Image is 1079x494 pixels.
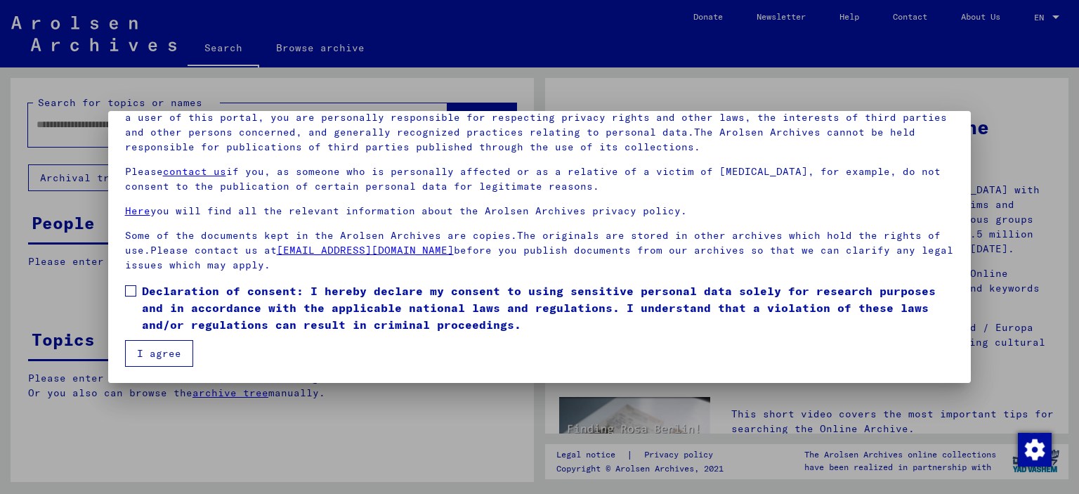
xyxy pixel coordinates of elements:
[163,165,226,178] a: contact us
[125,228,955,273] p: Some of the documents kept in the Arolsen Archives are copies.The originals are stored in other a...
[142,282,955,333] span: Declaration of consent: I hereby declare my consent to using sensitive personal data solely for r...
[1017,432,1051,466] div: Change consent
[277,244,454,256] a: [EMAIL_ADDRESS][DOMAIN_NAME]
[125,204,150,217] a: Here
[125,204,955,219] p: you will find all the relevant information about the Arolsen Archives privacy policy.
[125,164,955,194] p: Please if you, as someone who is personally affected or as a relative of a victim of [MEDICAL_DAT...
[1018,433,1052,467] img: Change consent
[125,340,193,367] button: I agree
[125,96,955,155] p: Please note that this portal on victims of Nazi [MEDICAL_DATA] contains sensitive data on identif...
